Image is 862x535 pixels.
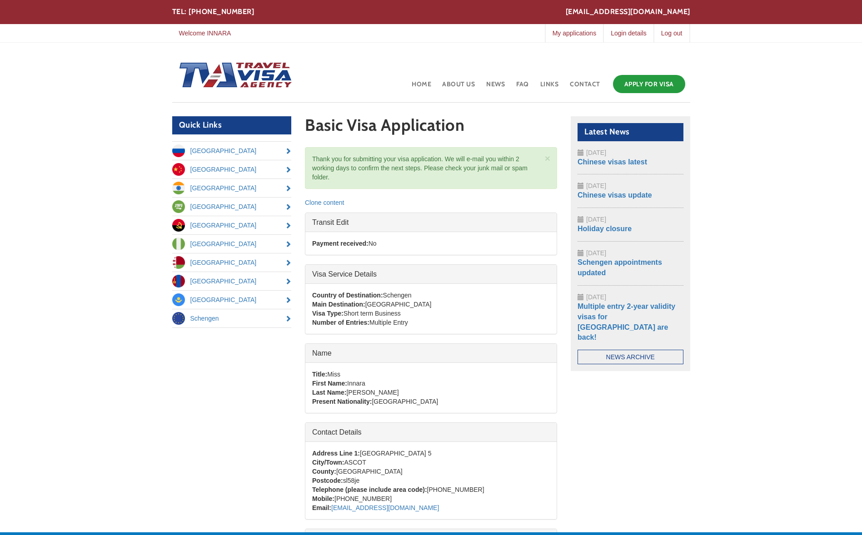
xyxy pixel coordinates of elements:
div: Postcode: [312,476,343,485]
div: [GEOGRAPHIC_DATA] [372,397,438,406]
a: Multiple entry 2-year validity visas for [GEOGRAPHIC_DATA] are back! [578,302,675,342]
div: [GEOGRAPHIC_DATA] [365,300,432,309]
div: TEL: [PHONE_NUMBER] [172,7,690,17]
a: [GEOGRAPHIC_DATA] [172,216,292,234]
a: [GEOGRAPHIC_DATA] [172,235,292,253]
div: [PHONE_NUMBER] [334,494,392,503]
a: Schengen [172,309,292,327]
div: Title: [312,370,327,379]
a: Apply for Visa [613,75,685,93]
div: Last Name: [312,388,346,397]
div: No [369,239,377,248]
span: [DATE] [586,293,606,301]
div: sl58je [343,476,360,485]
a: News Archive [578,350,683,364]
div: [PHONE_NUMBER] [427,485,484,494]
div: [GEOGRAPHIC_DATA] 5 [360,449,431,458]
a: Schengen appointments updated [578,258,662,277]
a: Welcome INNARA [172,24,238,42]
div: Thank you for submitting your visa application. We will e-mail you within 2 working days to confi... [305,147,557,189]
div: ASCOT [344,458,366,467]
a: [GEOGRAPHIC_DATA] [172,198,292,216]
div: Email: [312,503,331,512]
a: About Us [441,73,476,102]
div: Telephone (please include area code): [312,485,427,494]
div: Innara [347,379,365,388]
div: Visa Type: [312,309,344,318]
div: City/Town: [312,458,344,467]
div: Short term Business [344,309,401,318]
a: Contact [569,73,601,102]
a: News [485,73,506,102]
div: [PERSON_NAME] [346,388,399,397]
div: Present Nationality: [312,397,372,406]
span: [DATE] [586,149,606,156]
div: Schengen [383,291,412,300]
div: Mobile: [312,494,334,503]
a: Holiday closure [578,225,632,233]
div: Miss [327,370,340,379]
a: [GEOGRAPHIC_DATA] [172,291,292,309]
span: [DATE] [586,182,606,189]
a: [EMAIL_ADDRESS][DOMAIN_NAME] [566,7,690,17]
a: Clone content [305,199,344,206]
h2: Latest News [578,123,683,141]
a: Links [539,73,560,102]
a: [GEOGRAPHIC_DATA] [172,253,292,272]
a: [GEOGRAPHIC_DATA] [172,160,292,178]
h1: Basic Visa Application [305,116,557,139]
a: × [545,154,550,163]
img: Home [172,53,293,99]
a: [GEOGRAPHIC_DATA] [172,142,292,160]
a: Transit Edit [305,213,557,232]
div: Number of Entries: [312,318,369,327]
a: Chinese visas update [578,191,652,199]
div: Address Line 1: [312,449,360,458]
div: Payment received: [312,239,369,248]
a: Chinese visas latest [578,158,647,166]
span: [DATE] [586,249,606,257]
a: My applications [545,24,603,42]
a: FAQ [515,73,530,102]
div: First Name: [312,379,347,388]
a: Contact Details [305,423,557,441]
a: Log out [653,24,689,42]
a: [EMAIL_ADDRESS][DOMAIN_NAME] [331,504,439,511]
a: Home [411,73,432,102]
a: Name [305,344,557,362]
div: Multiple Entry [369,318,408,327]
a: Login details [603,24,653,42]
div: [GEOGRAPHIC_DATA] [336,467,403,476]
a: Visa Service Details [305,265,557,283]
a: [GEOGRAPHIC_DATA] [172,179,292,197]
div: County: [312,467,336,476]
span: [DATE] [586,216,606,223]
div: Main Destination: [312,300,365,309]
div: Country of Destination: [312,291,383,300]
a: [GEOGRAPHIC_DATA] [172,272,292,290]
